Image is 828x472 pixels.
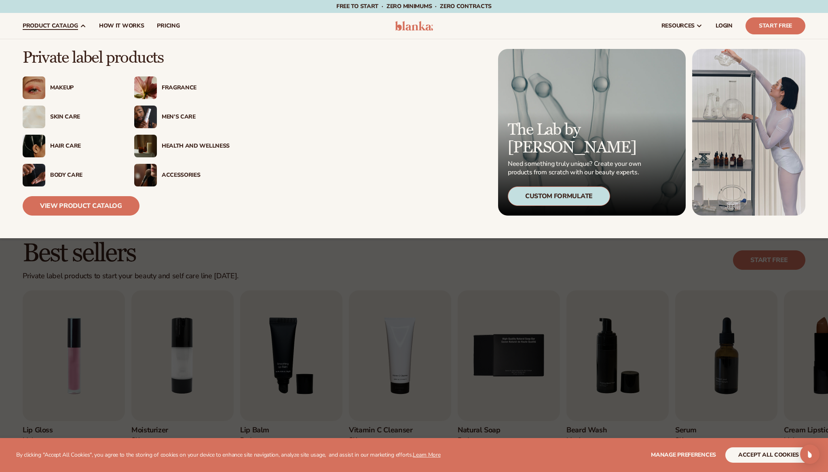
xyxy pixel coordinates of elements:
img: Pink blooming flower. [134,76,157,99]
a: Female with makeup brush. Accessories [134,164,230,186]
p: Need something truly unique? Create your own products from scratch with our beauty experts. [508,160,644,177]
span: resources [661,23,695,29]
img: logo [395,21,433,31]
img: Female with makeup brush. [134,164,157,186]
button: Manage preferences [651,447,716,463]
a: product catalog [16,13,93,39]
div: Makeup [50,85,118,91]
div: Skin Care [50,114,118,121]
span: Free to start · ZERO minimums · ZERO contracts [336,2,492,10]
span: Manage preferences [651,451,716,459]
img: Cream moisturizer swatch. [23,106,45,128]
a: Candles and incense on table. Health And Wellness [134,135,230,157]
p: The Lab by [PERSON_NAME] [508,121,644,157]
p: Private label products [23,49,230,67]
div: Open Intercom Messenger [800,444,820,464]
div: Custom Formulate [508,186,610,206]
a: Microscopic product formula. The Lab by [PERSON_NAME] Need something truly unique? Create your ow... [498,49,686,216]
img: Female in lab with equipment. [692,49,805,216]
a: Male hand applying moisturizer. Body Care [23,164,118,186]
a: Start Free [746,17,805,34]
a: Pink blooming flower. Fragrance [134,76,230,99]
a: LOGIN [709,13,739,39]
a: Male holding moisturizer bottle. Men’s Care [134,106,230,128]
div: Fragrance [162,85,230,91]
div: Accessories [162,172,230,179]
img: Female hair pulled back with clips. [23,135,45,157]
a: View Product Catalog [23,196,139,216]
img: Male hand applying moisturizer. [23,164,45,186]
span: LOGIN [716,23,733,29]
button: accept all cookies [725,447,812,463]
a: How It Works [93,13,151,39]
a: Female hair pulled back with clips. Hair Care [23,135,118,157]
a: Cream moisturizer swatch. Skin Care [23,106,118,128]
span: How It Works [99,23,144,29]
a: pricing [150,13,186,39]
div: Men’s Care [162,114,230,121]
a: Female with glitter eye makeup. Makeup [23,76,118,99]
img: Female with glitter eye makeup. [23,76,45,99]
div: Hair Care [50,143,118,150]
span: product catalog [23,23,78,29]
span: pricing [157,23,180,29]
div: Health And Wellness [162,143,230,150]
img: Candles and incense on table. [134,135,157,157]
a: Learn More [413,451,440,459]
img: Male holding moisturizer bottle. [134,106,157,128]
a: resources [655,13,709,39]
p: By clicking "Accept All Cookies", you agree to the storing of cookies on your device to enhance s... [16,452,441,459]
div: Body Care [50,172,118,179]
